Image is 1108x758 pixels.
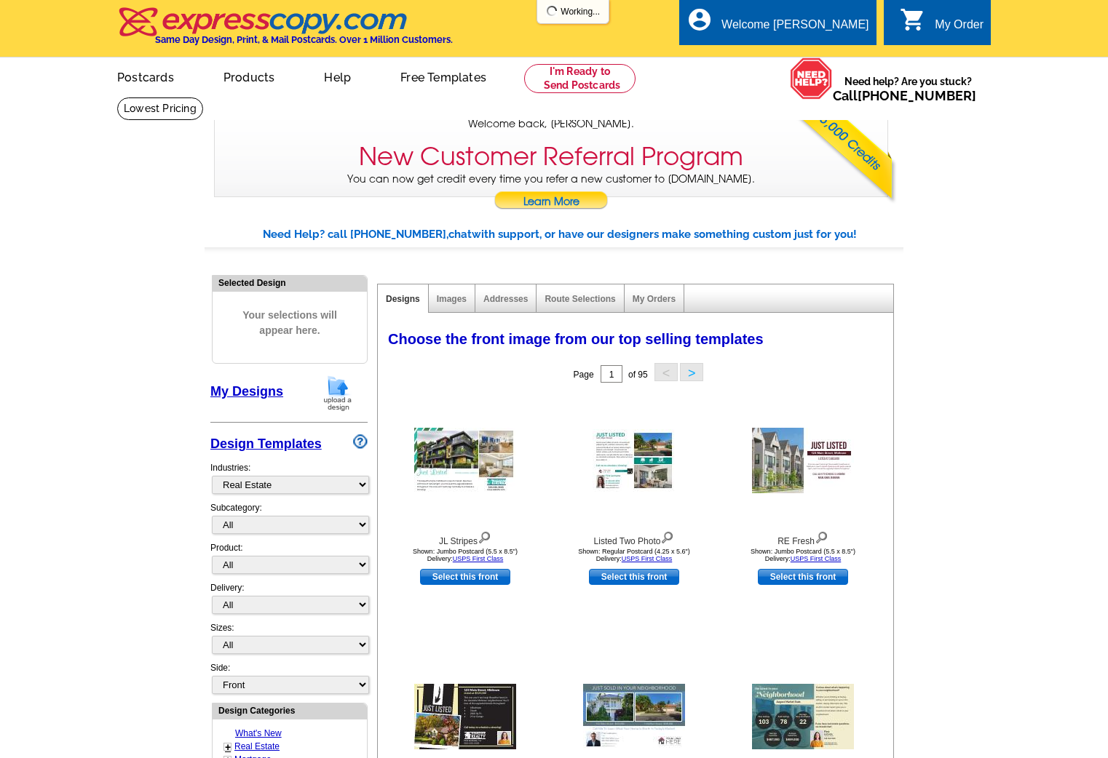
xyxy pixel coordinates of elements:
a: Help [301,59,374,93]
div: RE Fresh [723,528,883,548]
span: of 95 [628,370,648,380]
div: Sizes: [210,621,368,661]
a: My Orders [633,294,676,304]
div: Product: [210,541,368,581]
img: Just Sold - 2 Property [583,684,685,749]
a: USPS First Class [453,555,504,562]
a: Addresses [483,294,528,304]
div: Shown: Jumbo Postcard (5.5 x 8.5") Delivery: [385,548,545,562]
a: USPS First Class [791,555,842,562]
span: Your selections will appear here. [223,293,356,353]
span: Welcome back, [PERSON_NAME]. [468,116,634,132]
img: view design details [815,528,828,544]
span: Need help? Are you stuck? [833,74,984,103]
div: Subcategory: [210,501,368,541]
img: JL Arrow [414,684,516,749]
img: JL Stripes [414,428,516,493]
a: use this design [589,569,679,585]
a: Designs [386,294,420,304]
div: Listed Two Photo [554,528,714,548]
i: account_circle [686,7,713,33]
a: Images [437,294,467,304]
div: Shown: Regular Postcard (4.25 x 5.6") Delivery: [554,548,714,562]
img: RE Fresh [752,428,854,493]
div: Design Categories [213,703,367,717]
a: Same Day Design, Print, & Mail Postcards. Over 1 Million Customers. [117,17,453,45]
a: My Designs [210,384,283,399]
div: Shown: Jumbo Postcard (5.5 x 8.5") Delivery: [723,548,883,562]
a: + [225,741,231,753]
a: What's New [235,728,282,738]
div: Side: [210,661,368,695]
img: design-wizard-help-icon.png [353,434,368,449]
h4: Same Day Design, Print, & Mail Postcards. Over 1 Million Customers. [155,34,453,45]
a: use this design [758,569,848,585]
img: help [790,57,833,100]
div: Selected Design [213,276,367,290]
a: Design Templates [210,436,322,451]
a: Free Templates [377,59,510,93]
div: Industries: [210,454,368,501]
a: Real Estate [234,741,280,751]
a: Route Selections [545,294,615,304]
a: [PHONE_NUMBER] [858,88,976,103]
a: shopping_cart My Order [900,16,984,34]
a: USPS First Class [622,555,673,562]
a: Postcards [94,59,197,93]
img: view design details [478,528,491,544]
a: Learn More [494,191,609,213]
img: Listed Two Photo [593,429,676,492]
div: Delivery: [210,581,368,621]
img: upload-design [319,375,357,412]
img: view design details [660,528,674,544]
div: JL Stripes [385,528,545,548]
img: loading... [546,5,558,17]
div: Welcome [PERSON_NAME] [721,18,868,39]
span: chat [448,228,472,241]
span: Choose the front image from our top selling templates [388,331,764,347]
h3: New Customer Referral Program [359,142,743,172]
a: use this design [420,569,510,585]
div: Need Help? call [PHONE_NUMBER], with support, or have our designers make something custom just fo... [263,226,903,243]
div: My Order [935,18,984,39]
p: You can now get credit every time you refer a new customer to [DOMAIN_NAME]. [215,172,887,213]
i: shopping_cart [900,7,926,33]
a: Products [200,59,298,93]
span: Call [833,88,976,103]
span: Page [574,370,594,380]
img: Neighborhood Latest [752,684,854,749]
button: > [680,363,703,381]
button: < [654,363,678,381]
